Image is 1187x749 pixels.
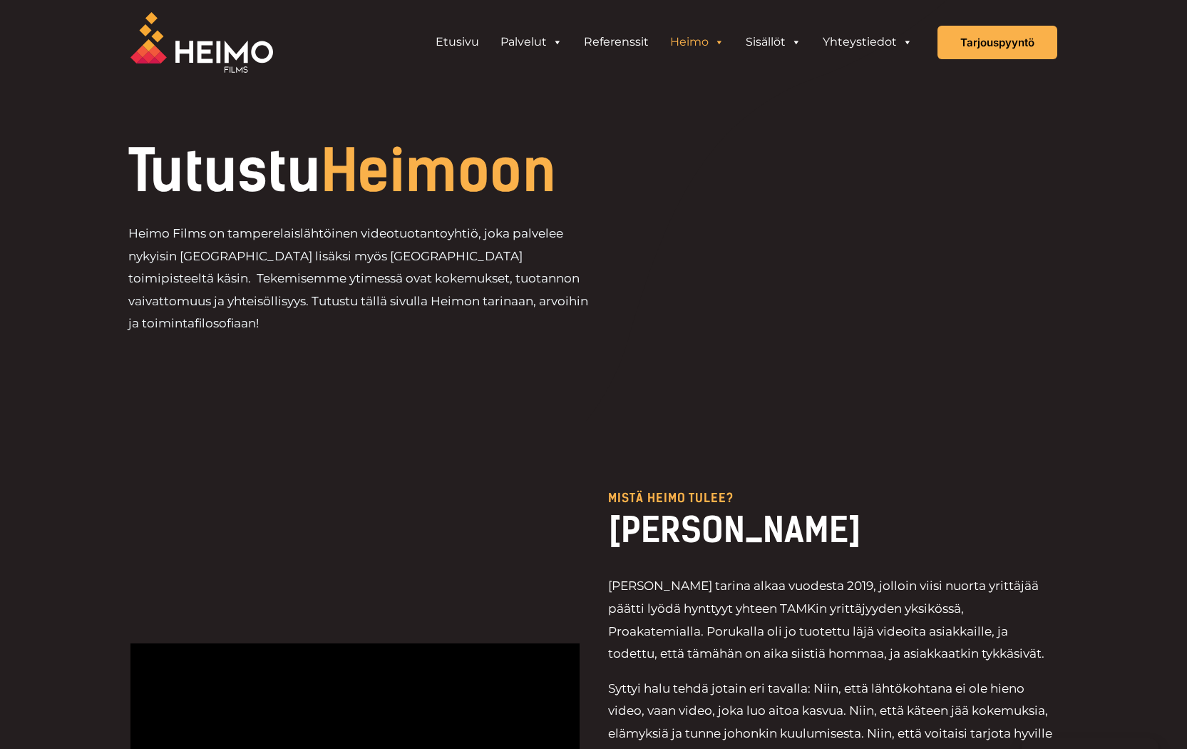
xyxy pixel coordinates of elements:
[659,28,735,56] a: Heimo
[128,143,691,200] h1: Tutustu
[608,508,1057,552] h2: [PERSON_NAME]
[608,492,1057,504] p: Mistä heimo tulee?
[608,575,1057,665] p: [PERSON_NAME] tarina alkaa vuodesta 2019, jolloin viisi nuorta yrittäjää päätti lyödä hynttyyt yh...
[418,28,930,56] aside: Header Widget 1
[937,26,1057,59] a: Tarjouspyyntö
[130,12,273,73] img: Heimo Filmsin logo
[425,28,490,56] a: Etusivu
[812,28,923,56] a: Yhteystiedot
[573,28,659,56] a: Referenssit
[490,28,573,56] a: Palvelut
[321,137,556,205] span: Heimoon
[128,223,594,335] p: Heimo Films on tamperelaislähtöinen videotuotantoyhtiö, joka palvelee nykyisin [GEOGRAPHIC_DATA] ...
[735,28,812,56] a: Sisällöt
